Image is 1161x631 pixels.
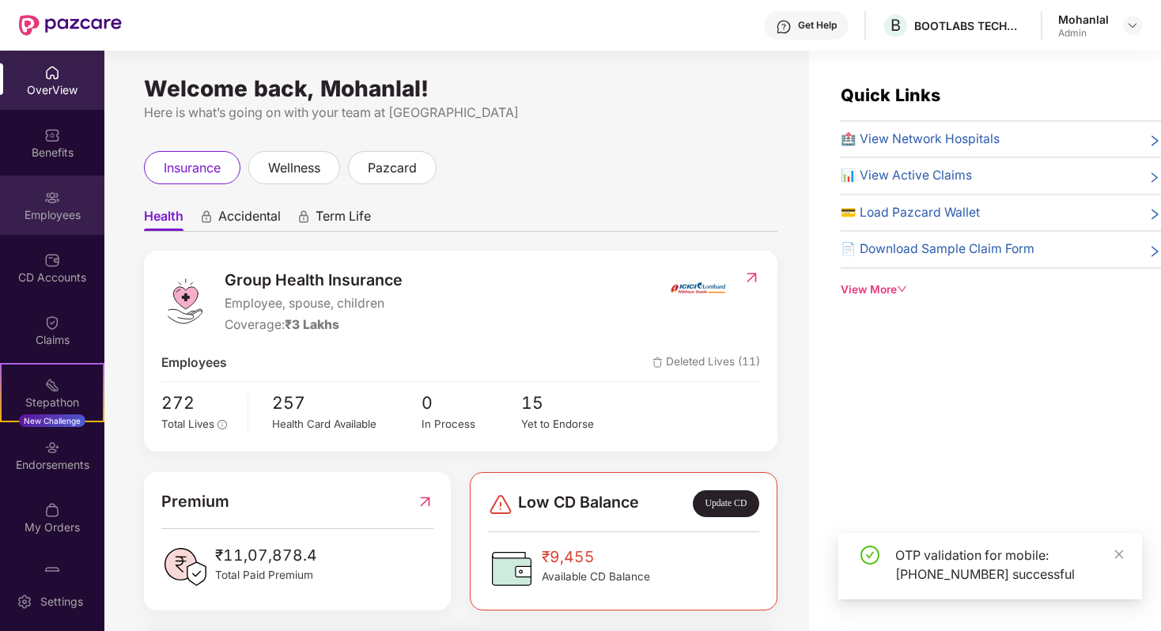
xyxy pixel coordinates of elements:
span: 💳 Load Pazcard Wallet [841,203,980,223]
span: ₹9,455 [542,545,650,569]
span: 📊 View Active Claims [841,166,972,186]
img: svg+xml;base64,PHN2ZyBpZD0iUGF6Y2FyZCIgeG1sbnM9Imh0dHA6Ly93d3cudzMub3JnLzIwMDAvc3ZnIiB3aWR0aD0iMj... [44,565,60,580]
span: right [1148,133,1161,149]
img: svg+xml;base64,PHN2ZyBpZD0iRW5kb3JzZW1lbnRzIiB4bWxucz0iaHR0cDovL3d3dy53My5vcmcvMjAwMC9zdmciIHdpZH... [44,440,60,455]
span: right [1148,169,1161,186]
div: Update CD [693,490,758,517]
span: ₹3 Lakhs [285,317,339,332]
img: svg+xml;base64,PHN2ZyBpZD0iQ2xhaW0iIHhtbG5zPSJodHRwOi8vd3d3LnczLm9yZy8yMDAwL3N2ZyIgd2lkdGg9IjIwIi... [44,315,60,331]
span: check-circle [860,546,879,565]
span: 🏥 View Network Hospitals [841,130,1000,149]
img: deleteIcon [652,357,663,368]
span: right [1148,206,1161,223]
img: svg+xml;base64,PHN2ZyBpZD0iRW1wbG95ZWVzIiB4bWxucz0iaHR0cDovL3d3dy53My5vcmcvMjAwMC9zdmciIHdpZHRoPS... [44,190,60,206]
div: New Challenge [19,414,85,427]
img: svg+xml;base64,PHN2ZyBpZD0iQ0RfQWNjb3VudHMiIGRhdGEtbmFtZT0iQ0QgQWNjb3VudHMiIHhtbG5zPSJodHRwOi8vd3... [44,252,60,268]
span: Deleted Lives (11) [652,353,760,373]
span: 272 [161,390,236,417]
span: ₹11,07,878.4 [215,543,317,567]
span: down [897,284,908,295]
div: animation [297,210,311,224]
div: Welcome back, Mohanlal! [144,82,777,95]
span: 257 [272,390,422,417]
span: Total Paid Premium [215,567,317,584]
span: Group Health Insurance [225,268,403,293]
span: Low CD Balance [518,490,639,517]
span: Quick Links [841,85,940,105]
span: B [891,16,901,35]
div: In Process [422,416,521,433]
span: pazcard [368,158,417,178]
div: Mohanlal [1058,12,1109,27]
img: New Pazcare Logo [19,15,122,36]
div: BOOTLABS TECHNOLOGIES PRIVATE LIMITED [914,18,1025,33]
span: wellness [268,158,320,178]
img: RedirectIcon [417,489,433,514]
div: Admin [1058,27,1109,40]
img: RedirectIcon [743,270,760,285]
div: Settings [36,594,88,610]
img: svg+xml;base64,PHN2ZyBpZD0iRHJvcGRvd24tMzJ4MzIiIHhtbG5zPSJodHRwOi8vd3d3LnczLm9yZy8yMDAwL3N2ZyIgd2... [1126,19,1139,32]
img: svg+xml;base64,PHN2ZyBpZD0iSG9tZSIgeG1sbnM9Imh0dHA6Ly93d3cudzMub3JnLzIwMDAvc3ZnIiB3aWR0aD0iMjAiIG... [44,65,60,81]
img: logo [161,278,209,325]
span: Term Life [316,208,371,231]
span: close [1114,549,1125,560]
span: Available CD Balance [542,569,650,585]
div: Yet to Endorse [521,416,621,433]
span: right [1148,243,1161,259]
img: insurerIcon [668,268,728,308]
div: animation [199,210,214,224]
span: 📄 Download Sample Claim Form [841,240,1034,259]
div: View More [841,281,1161,298]
span: Employees [161,353,227,373]
div: OTP validation for mobile: [PHONE_NUMBER] successful [895,546,1123,584]
span: Accidental [218,208,281,231]
div: Health Card Available [272,416,422,433]
img: PaidPremiumIcon [161,543,209,591]
span: Premium [161,489,229,514]
span: info-circle [217,420,227,429]
span: Employee, spouse, children [225,294,403,314]
img: svg+xml;base64,PHN2ZyB4bWxucz0iaHR0cDovL3d3dy53My5vcmcvMjAwMC9zdmciIHdpZHRoPSIyMSIgaGVpZ2h0PSIyMC... [44,377,60,393]
img: svg+xml;base64,PHN2ZyBpZD0iSGVscC0zMngzMiIgeG1sbnM9Imh0dHA6Ly93d3cudzMub3JnLzIwMDAvc3ZnIiB3aWR0aD... [776,19,792,35]
div: Here is what’s going on with your team at [GEOGRAPHIC_DATA] [144,103,777,123]
span: 0 [422,390,521,417]
span: Total Lives [161,418,214,430]
span: 15 [521,390,621,417]
div: Get Help [798,19,837,32]
div: Stepathon [2,395,103,410]
div: Coverage: [225,315,403,335]
img: svg+xml;base64,PHN2ZyBpZD0iQmVuZWZpdHMiIHhtbG5zPSJodHRwOi8vd3d3LnczLm9yZy8yMDAwL3N2ZyIgd2lkdGg9Ij... [44,127,60,143]
span: Health [144,208,183,231]
img: svg+xml;base64,PHN2ZyBpZD0iRGFuZ2VyLTMyeDMyIiB4bWxucz0iaHR0cDovL3d3dy53My5vcmcvMjAwMC9zdmciIHdpZH... [488,492,513,517]
img: CDBalanceIcon [488,545,535,592]
span: insurance [164,158,221,178]
img: svg+xml;base64,PHN2ZyBpZD0iTXlfT3JkZXJzIiBkYXRhLW5hbWU9Ik15IE9yZGVycyIgeG1sbnM9Imh0dHA6Ly93d3cudz... [44,502,60,518]
img: svg+xml;base64,PHN2ZyBpZD0iU2V0dGluZy0yMHgyMCIgeG1sbnM9Imh0dHA6Ly93d3cudzMub3JnLzIwMDAvc3ZnIiB3aW... [17,594,32,610]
